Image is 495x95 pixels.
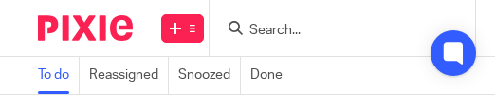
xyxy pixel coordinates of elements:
[38,15,133,41] img: Pixie
[178,57,241,94] a: Snoozed
[250,57,292,94] a: Done
[89,57,169,94] a: Reassigned
[38,57,80,94] a: To do
[247,23,418,40] input: Search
